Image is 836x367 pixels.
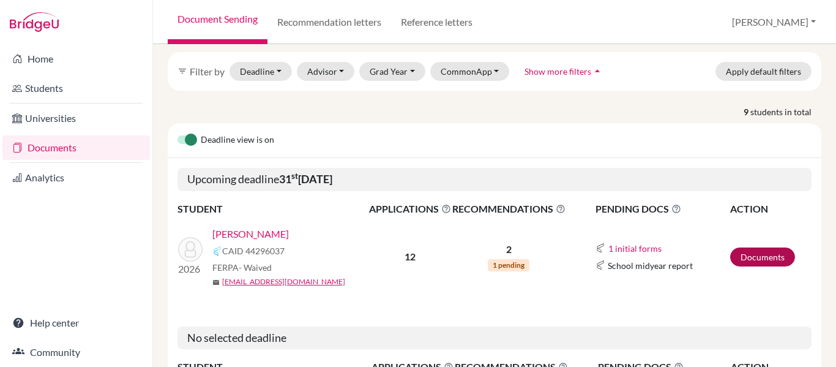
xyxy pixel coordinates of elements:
[2,311,150,335] a: Help center
[2,340,150,365] a: Community
[177,66,187,76] i: filter_list
[178,262,203,276] p: 2026
[279,172,332,186] b: 31 [DATE]
[177,327,812,350] h5: No selected deadline
[591,65,603,77] i: arrow_drop_up
[2,165,150,190] a: Analytics
[514,62,614,81] button: Show more filtersarrow_drop_up
[291,171,298,181] sup: st
[222,244,285,257] span: CAID 44296037
[715,62,812,81] button: Apply default filters
[488,259,529,271] span: 1 pending
[2,76,150,100] a: Students
[239,262,272,273] span: - Waived
[177,201,368,217] th: STUDENT
[222,276,345,287] a: [EMAIL_ADDRESS][DOMAIN_NAME]
[430,62,510,81] button: CommonApp
[608,259,693,272] span: School midyear report
[359,62,425,81] button: Grad Year
[212,246,222,256] img: Common App logo
[10,12,59,32] img: Bridge-U
[405,251,416,262] b: 12
[2,135,150,160] a: Documents
[452,242,565,257] p: 2
[212,227,289,241] a: [PERSON_NAME]
[595,260,605,270] img: Common App logo
[726,10,821,34] button: [PERSON_NAME]
[297,62,355,81] button: Advisor
[595,243,605,253] img: Common App logo
[190,66,225,77] span: Filter by
[201,133,274,148] span: Deadline view is on
[452,202,565,216] span: RECOMMENDATIONS
[212,261,272,274] span: FERPA
[230,62,292,81] button: Deadline
[2,106,150,131] a: Universities
[369,202,451,216] span: APPLICATIONS
[608,241,662,255] button: 1 initial forms
[524,66,591,77] span: Show more filters
[178,237,203,262] img: Rivera, Olivia
[744,105,750,118] strong: 9
[177,168,812,191] h5: Upcoming deadline
[212,279,220,286] span: mail
[750,105,821,118] span: students in total
[730,248,795,267] a: Documents
[595,202,730,216] span: PENDING DOCS
[730,201,812,217] th: ACTION
[2,47,150,71] a: Home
